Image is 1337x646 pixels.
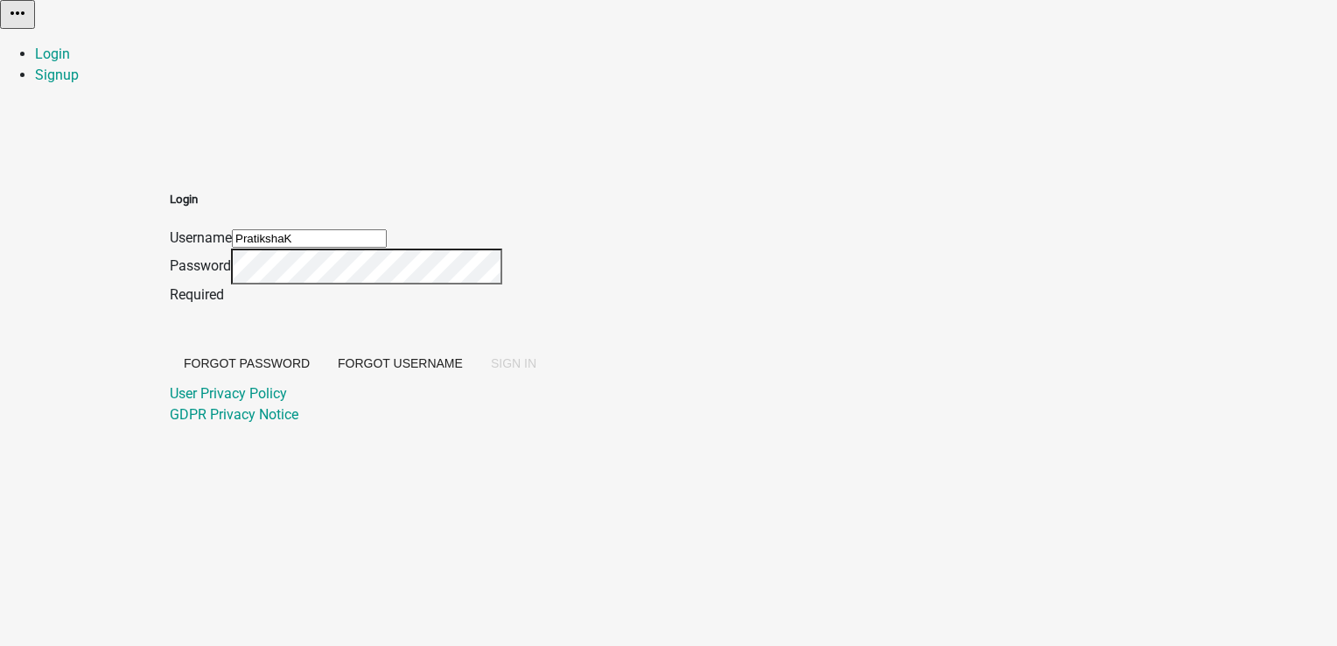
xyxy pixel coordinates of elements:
a: User Privacy Policy [170,385,287,402]
label: Password [170,257,231,274]
h5: Login [170,191,550,208]
button: Forgot Password [170,348,324,379]
div: Required [170,284,550,305]
span: SIGN IN [491,356,536,370]
label: Username [170,229,232,246]
a: GDPR Privacy Notice [170,406,298,423]
a: Login [35,46,70,62]
i: more_horiz [7,3,28,24]
button: Forgot Username [324,348,477,379]
button: SIGN IN [477,348,550,379]
a: Signup [35,67,79,83]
